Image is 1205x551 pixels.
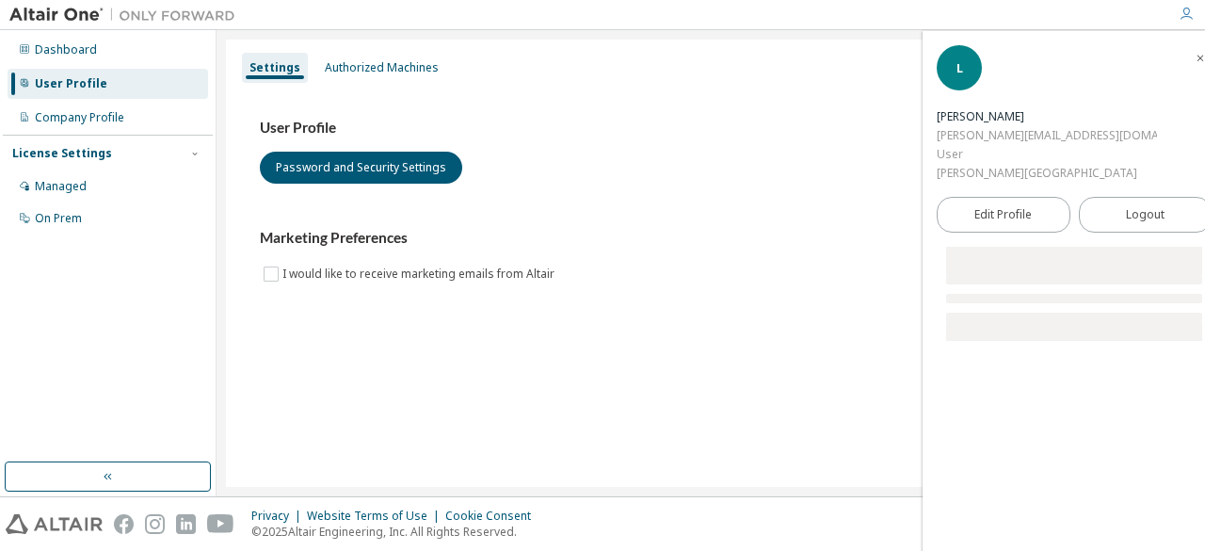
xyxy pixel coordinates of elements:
[260,152,462,184] button: Password and Security Settings
[251,509,307,524] div: Privacy
[176,514,196,534] img: linkedin.svg
[1126,205,1165,224] span: Logout
[35,76,107,91] div: User Profile
[35,110,124,125] div: Company Profile
[282,263,558,285] label: I would like to receive marketing emails from Altair
[937,126,1157,145] div: [PERSON_NAME][EMAIL_ADDRESS][DOMAIN_NAME]
[9,6,245,24] img: Altair One
[35,179,87,194] div: Managed
[145,514,165,534] img: instagram.svg
[251,524,542,540] p: © 2025 Altair Engineering, Inc. All Rights Reserved.
[249,60,300,75] div: Settings
[114,514,134,534] img: facebook.svg
[445,509,542,524] div: Cookie Consent
[6,514,103,534] img: altair_logo.svg
[974,207,1032,222] span: Edit Profile
[35,42,97,57] div: Dashboard
[260,119,1162,138] h3: User Profile
[937,164,1157,183] div: [PERSON_NAME][GEOGRAPHIC_DATA]
[937,197,1070,233] a: Edit Profile
[207,514,234,534] img: youtube.svg
[260,229,1162,248] h3: Marketing Preferences
[937,107,1157,126] div: Lê Thuận
[12,146,112,161] div: License Settings
[35,211,82,226] div: On Prem
[937,145,1157,164] div: User
[956,60,963,76] span: L
[325,60,439,75] div: Authorized Machines
[307,509,445,524] div: Website Terms of Use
